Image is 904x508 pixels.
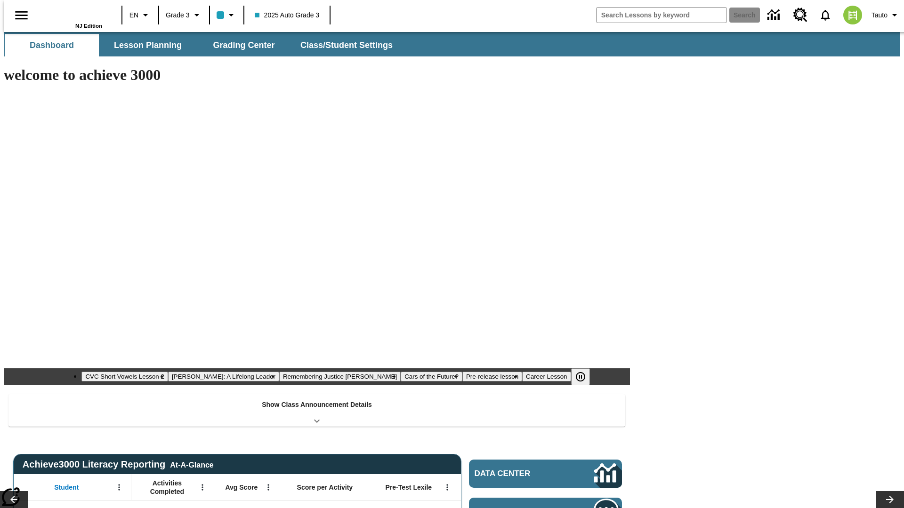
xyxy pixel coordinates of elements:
[838,3,868,27] button: Select a new avatar
[8,1,35,29] button: Open side menu
[5,34,99,56] button: Dashboard
[597,8,726,23] input: search field
[788,2,813,28] a: Resource Center, Will open in new tab
[440,480,454,494] button: Open Menu
[386,483,432,492] span: Pre-Test Lexile
[166,10,190,20] span: Grade 3
[297,483,353,492] span: Score per Activity
[41,4,102,23] a: Home
[469,460,622,488] a: Data Center
[23,459,214,470] span: Achieve3000 Literacy Reporting
[293,34,400,56] button: Class/Student Settings
[162,7,206,24] button: Grade: Grade 3, Select a grade
[401,372,462,381] button: Slide 4 Cars of the Future?
[114,40,182,51] span: Lesson Planning
[112,480,126,494] button: Open Menu
[872,10,888,20] span: Tauto
[170,459,213,469] div: At-A-Glance
[213,7,241,24] button: Class color is light blue. Change class color
[261,480,275,494] button: Open Menu
[868,7,904,24] button: Profile/Settings
[762,2,788,28] a: Data Center
[75,23,102,29] span: NJ Edition
[101,34,195,56] button: Lesson Planning
[41,3,102,29] div: Home
[876,491,904,508] button: Lesson carousel, Next
[129,10,138,20] span: EN
[255,10,320,20] span: 2025 Auto Grade 3
[8,394,625,427] div: Show Class Announcement Details
[843,6,862,24] img: avatar image
[4,32,900,56] div: SubNavbar
[300,40,393,51] span: Class/Student Settings
[475,469,563,478] span: Data Center
[462,372,522,381] button: Slide 5 Pre-release lesson
[522,372,571,381] button: Slide 6 Career Lesson
[262,400,372,410] p: Show Class Announcement Details
[4,66,630,84] h1: welcome to achieve 3000
[571,368,590,385] button: Pause
[225,483,258,492] span: Avg Score
[136,479,198,496] span: Activities Completed
[54,483,79,492] span: Student
[813,3,838,27] a: Notifications
[4,34,401,56] div: SubNavbar
[213,40,274,51] span: Grading Center
[279,372,401,381] button: Slide 3 Remembering Justice O'Connor
[81,372,168,381] button: Slide 1 CVC Short Vowels Lesson 2
[195,480,210,494] button: Open Menu
[197,34,291,56] button: Grading Center
[168,372,279,381] button: Slide 2 Dianne Feinstein: A Lifelong Leader
[571,368,599,385] div: Pause
[30,40,74,51] span: Dashboard
[125,7,155,24] button: Language: EN, Select a language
